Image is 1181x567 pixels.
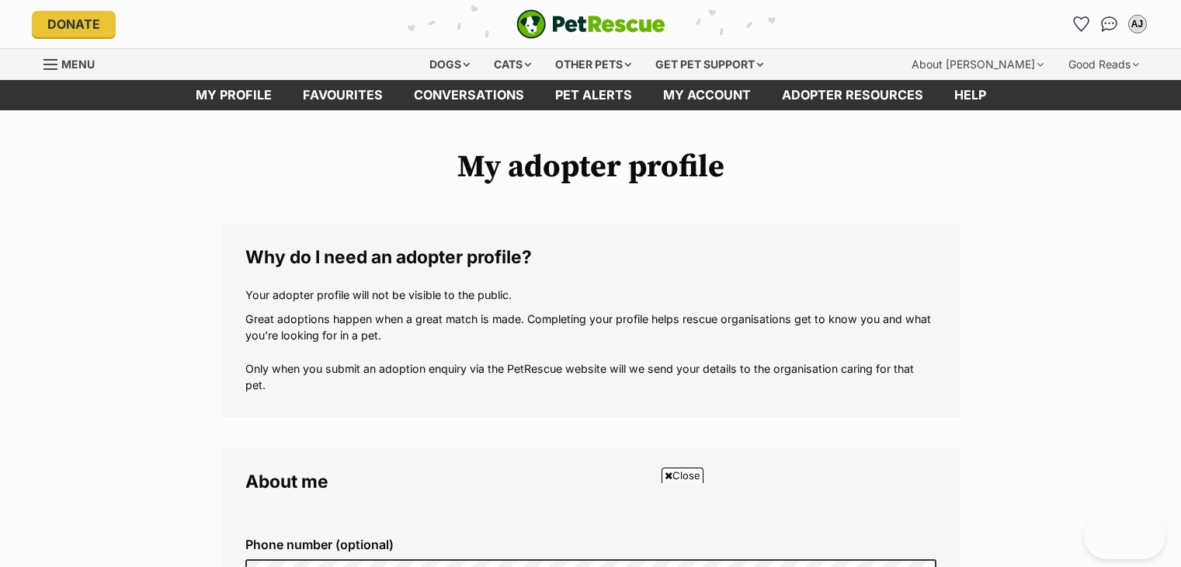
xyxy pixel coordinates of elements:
label: Phone number (optional) [245,537,936,551]
div: Get pet support [644,49,774,80]
a: Favourites [1069,12,1094,37]
a: Donate [32,11,116,37]
div: Dogs [419,49,481,80]
a: Conversations [1097,12,1122,37]
a: Help [939,80,1002,110]
h1: My adopter profile [222,149,960,185]
span: Close [662,468,703,483]
a: My account [648,80,766,110]
a: Favourites [287,80,398,110]
img: logo-e224e6f780fb5917bec1dbf3a21bbac754714ae5b6737aabdf751b685950b380.svg [516,9,665,39]
a: conversations [398,80,540,110]
legend: Why do I need an adopter profile? [245,247,936,267]
div: Cats [483,49,542,80]
a: My profile [180,80,287,110]
fieldset: Why do I need an adopter profile? [222,224,960,417]
iframe: Help Scout Beacon - Open [1084,513,1165,559]
p: Your adopter profile will not be visible to the public. [245,287,936,303]
iframe: Advertisement [308,489,874,559]
a: PetRescue [516,9,665,39]
legend: About me [245,471,936,492]
ul: Account quick links [1069,12,1150,37]
div: AJ [1130,16,1145,32]
p: Great adoptions happen when a great match is made. Completing your profile helps rescue organisat... [245,311,936,394]
div: Good Reads [1058,49,1150,80]
a: Menu [43,49,106,77]
button: My account [1125,12,1150,37]
a: Adopter resources [766,80,939,110]
div: About [PERSON_NAME] [901,49,1054,80]
a: Pet alerts [540,80,648,110]
span: Menu [61,57,95,71]
div: Other pets [544,49,642,80]
img: chat-41dd97257d64d25036548639549fe6c8038ab92f7586957e7f3b1b290dea8141.svg [1101,16,1117,32]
